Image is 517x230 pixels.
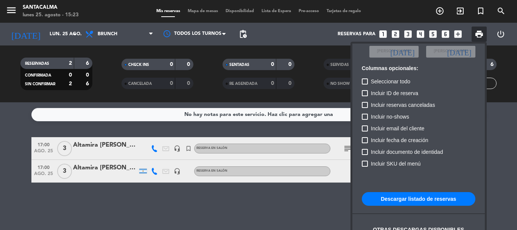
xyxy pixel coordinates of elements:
[371,159,421,168] span: Incluir SKU del menú
[377,48,411,55] span: [PERSON_NAME]
[238,30,248,39] span: pending_actions
[371,124,425,133] span: Incluir email del cliente
[362,192,475,206] button: Descargar listado de reservas
[371,100,435,110] span: Incluir reservas canceladas
[434,48,468,55] span: [PERSON_NAME]
[371,147,443,156] span: Incluir documento de identidad
[447,48,471,55] i: [DATE]
[362,65,475,72] h6: Columnas opcionales:
[371,112,409,121] span: Incluir no-shows
[371,136,428,145] span: Incluir fecha de creación
[371,77,410,86] span: Seleccionar todo
[390,48,414,55] i: [DATE]
[475,30,484,39] span: print
[371,89,418,98] span: Incluir ID de reserva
